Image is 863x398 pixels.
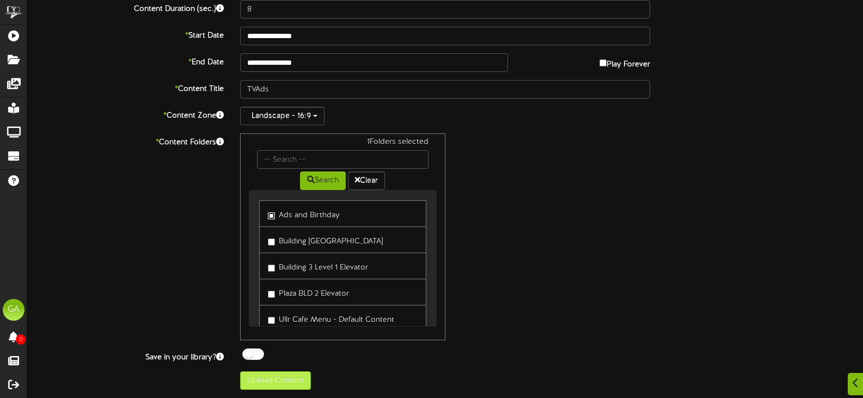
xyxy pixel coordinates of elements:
[268,206,340,221] label: Ads and Birthday
[19,80,232,95] label: Content Title
[240,371,311,390] button: Upload Content
[268,317,275,324] input: Ullr Cafe Menu - Default Content Folder
[19,133,232,148] label: Content Folders
[19,107,232,121] label: Content Zone
[268,259,368,273] label: Building 3 Level 1 Elevator
[348,172,385,190] button: Clear
[268,232,383,247] label: Building [GEOGRAPHIC_DATA]
[240,80,650,99] input: Title of this Content
[599,59,607,66] input: Play Forever
[16,334,26,345] span: 0
[19,348,232,363] label: Save in your library?
[240,107,325,125] button: Landscape - 16:9
[3,299,25,321] div: GA
[268,212,275,219] input: Ads and Birthday
[268,285,349,299] label: Plaza BLD 2 Elevator
[257,150,428,169] input: -- Search --
[268,311,417,336] label: Ullr Cafe Menu - Default Content Folder
[268,265,275,272] input: Building 3 Level 1 Elevator
[268,238,275,246] input: Building [GEOGRAPHIC_DATA]
[249,137,436,150] div: 1 Folders selected
[19,27,232,41] label: Start Date
[268,291,275,298] input: Plaza BLD 2 Elevator
[19,53,232,68] label: End Date
[599,53,650,70] label: Play Forever
[300,172,346,190] button: Search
